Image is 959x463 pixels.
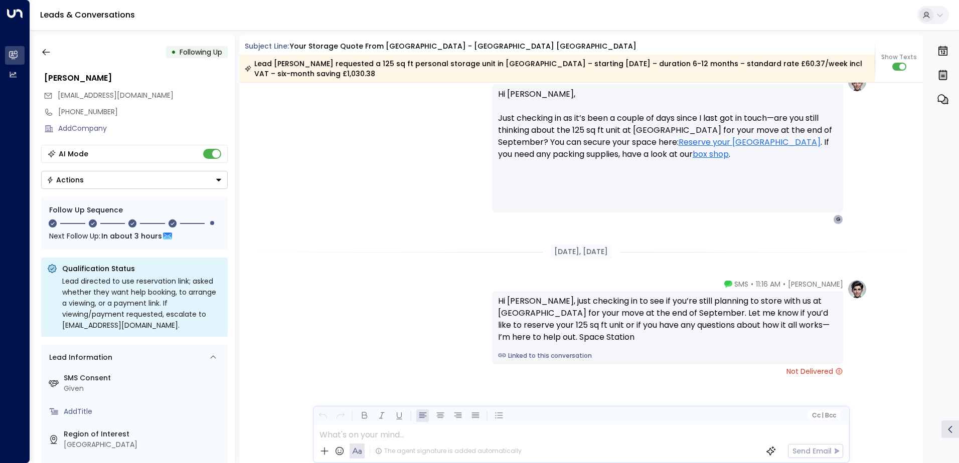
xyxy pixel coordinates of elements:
div: Button group with a nested menu [41,171,228,189]
div: AddCompany [58,123,228,134]
div: Next Follow Up: [49,230,220,242]
p: Hi [PERSON_NAME], Just checking in as it’s been a couple of days since I last got in touch—are yo... [498,88,837,172]
span: | [822,412,824,419]
div: Actions [47,175,84,184]
div: Follow Up Sequence [49,205,220,215]
label: Region of Interest [64,429,224,439]
div: • [171,43,176,61]
div: [PERSON_NAME] [44,72,228,84]
button: Undo [316,409,329,422]
span: • [783,279,785,289]
div: [DATE], [DATE] [550,245,612,259]
div: [PHONE_NUMBER] [58,107,228,117]
span: 11:16 AM [756,279,780,289]
div: Given [64,383,224,394]
span: • [751,279,753,289]
p: Qualification Status [62,264,222,274]
a: box shop [693,148,729,160]
div: Lead [PERSON_NAME] requested a 125 sq ft personal storage unit in [GEOGRAPHIC_DATA] – starting [D... [245,59,869,79]
a: Linked to this conversation [498,351,837,360]
div: The agent signature is added automatically [375,446,522,455]
a: Reserve your [GEOGRAPHIC_DATA] [679,136,821,148]
div: Lead Information [46,352,112,363]
a: Leads & Conversations [40,9,135,21]
div: G [833,214,843,224]
span: [PERSON_NAME] [788,279,843,289]
div: AddTitle [64,406,224,417]
img: profile-logo.png [847,279,867,299]
span: Cc Bcc [812,412,836,419]
span: Show Texts [881,53,917,62]
div: Lead directed to use reservation link; asked whether they want help booking, to arrange a viewing... [62,276,222,331]
span: SMS [734,279,748,289]
span: Not Delivered [786,366,843,376]
button: Actions [41,171,228,189]
span: guapanese12369@gmail.com [58,90,174,101]
span: Following Up [180,47,222,57]
div: Your storage quote from [GEOGRAPHIC_DATA] - [GEOGRAPHIC_DATA] [GEOGRAPHIC_DATA] [290,41,636,52]
div: [GEOGRAPHIC_DATA] [64,439,224,450]
span: In about 3 hours [101,230,162,242]
span: Subject Line: [245,41,289,51]
div: Hi [PERSON_NAME], just checking in to see if you’re still planning to store with us at [GEOGRAPHI... [498,295,837,343]
div: AI Mode [59,149,88,159]
label: SMS Consent [64,373,224,383]
button: Redo [334,409,347,422]
button: Cc|Bcc [808,411,840,420]
span: [EMAIL_ADDRESS][DOMAIN_NAME] [58,90,174,100]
